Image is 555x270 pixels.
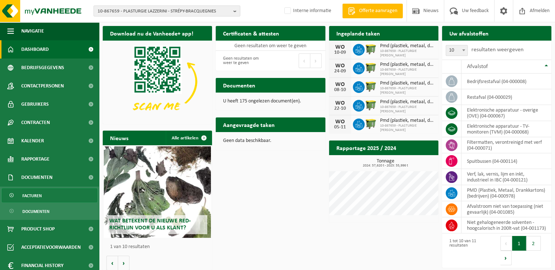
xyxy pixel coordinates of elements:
[333,69,347,74] div: 24-09
[380,68,435,76] span: 10-867659 - PLASTURGIE [PERSON_NAME]
[21,113,50,132] span: Contracten
[446,45,467,56] span: 10
[333,119,347,125] div: WO
[365,80,377,93] img: WB-1100-HPE-GN-50
[333,50,347,55] div: 10-09
[333,100,347,106] div: WO
[461,74,551,89] td: bedrijfsrestafval (04-000008)
[461,185,551,201] td: PMD (Plastiek, Metaal, Drankkartons) (bedrijven) (04-000978)
[216,78,263,92] h2: Documenten
[333,82,347,87] div: WO
[357,7,399,15] span: Offerte aanvragen
[2,204,97,218] a: Documenten
[365,99,377,111] img: WB-1100-HPE-GN-50
[21,238,81,256] span: Acceptatievoorwaarden
[310,53,322,68] button: Next
[365,61,377,74] img: WB-1100-HPE-GN-50
[467,64,488,70] span: Afvalstof
[526,236,541,251] button: 2
[219,53,267,69] div: Geen resultaten om weer te geven
[2,188,97,202] a: Facturen
[512,236,526,251] button: 1
[21,77,64,95] span: Contactpersonen
[21,95,49,113] span: Gebruikers
[21,168,52,187] span: Documenten
[333,87,347,93] div: 08-10
[380,99,435,105] span: Pmd (plastiek, metaal, drankkartons) (bedrijven)
[380,49,435,58] span: 10-867659 - PLASTURGIE [PERSON_NAME]
[110,244,208,250] p: 1 van 10 resultaten
[21,132,44,150] span: Kalender
[380,43,435,49] span: Pmd (plastiek, metaal, drankkartons) (bedrijven)
[333,106,347,111] div: 22-10
[384,155,438,169] a: Bekijk rapportage
[380,105,435,114] span: 10-867659 - PLASTURGIE [PERSON_NAME]
[21,150,50,168] span: Rapportage
[461,137,551,153] td: filtermatten, verontreinigd met verf (04-000071)
[223,99,318,104] p: U heeft 175 ongelezen document(en).
[333,164,438,168] span: 2024: 57,620 t - 2025: 55,996 t
[461,105,551,121] td: elektronische apparatuur - overige (OVE) (04-000067)
[461,89,551,105] td: restafval (04-000029)
[461,153,551,169] td: spuitbussen (04-000114)
[333,159,438,168] h3: Tonnage
[103,26,201,40] h2: Download nu de Vanheede+ app!
[216,26,286,40] h2: Certificaten & attesten
[103,131,136,145] h2: Nieuws
[380,62,435,68] span: Pmd (plastiek, metaal, drankkartons) (bedrijven)
[500,251,512,265] button: Next
[329,26,387,40] h2: Ingeplande taken
[283,5,331,16] label: Interne informatie
[461,121,551,137] td: elektronische apparatuur - TV-monitoren (TVM) (04-000068)
[216,117,282,132] h2: Aangevraagde taken
[380,86,435,95] span: 10-867659 - PLASTURGIE [PERSON_NAME]
[22,205,50,218] span: Documenten
[22,189,42,203] span: Facturen
[103,41,212,123] img: Download de VHEPlus App
[329,140,404,155] h2: Rapportage 2025 / 2024
[109,218,191,231] span: Wat betekent de nieuwe RED-richtlijn voor u als klant?
[446,45,468,56] span: 10
[333,44,347,50] div: WO
[380,118,435,124] span: Pmd (plastiek, metaal, drankkartons) (bedrijven)
[442,26,496,40] h2: Uw afvalstoffen
[365,43,377,55] img: WB-1100-HPE-GN-50
[446,235,493,266] div: 1 tot 10 van 11 resultaten
[380,124,435,132] span: 10-867659 - PLASTURGIE [PERSON_NAME]
[104,146,211,238] a: Wat betekent de nieuwe RED-richtlijn voor u als klant?
[471,47,523,53] label: resultaten weergeven
[461,217,551,233] td: niet gehalogeneerde solventen - hoogcalorisch in 200lt-vat (04-001173)
[21,40,49,59] span: Dashboard
[380,80,435,86] span: Pmd (plastiek, metaal, drankkartons) (bedrijven)
[365,117,377,130] img: WB-1100-HPE-GN-50
[98,6,230,17] span: 10-867659 - PLASTURGIE LAZZERINI - STRÉPY-BRACQUEGNIES
[21,59,64,77] span: Bedrijfsgegevens
[216,41,325,51] td: Geen resultaten om weer te geven
[299,53,310,68] button: Previous
[94,5,240,16] button: 10-867659 - PLASTURGIE LAZZERINI - STRÉPY-BRACQUEGNIES
[333,63,347,69] div: WO
[223,138,318,143] p: Geen data beschikbaar.
[461,201,551,217] td: afvalstroom niet van toepassing (niet gevaarlijk) (04-001085)
[166,131,211,145] a: Alle artikelen
[21,220,55,238] span: Product Shop
[461,169,551,185] td: verf, lak, vernis, lijm en inkt, industrieel in IBC (04-000121)
[342,4,403,18] a: Offerte aanvragen
[333,125,347,130] div: 05-11
[500,236,512,251] button: Previous
[21,22,44,40] span: Navigatie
